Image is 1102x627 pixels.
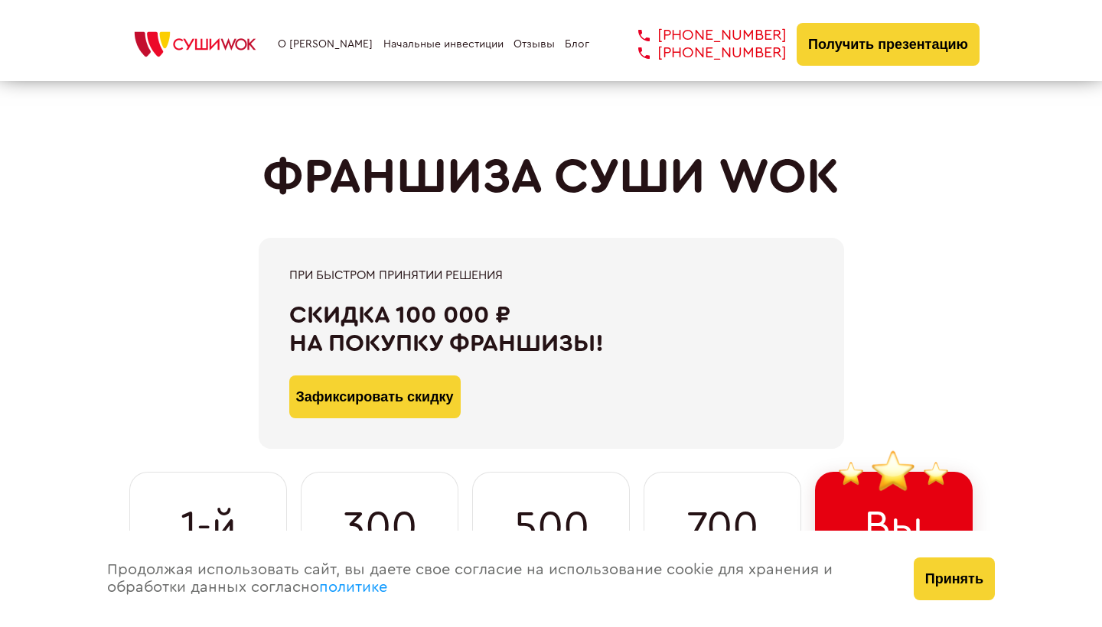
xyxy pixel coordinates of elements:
span: 500 [514,503,589,552]
a: Отзывы [514,38,555,50]
div: Продолжая использовать сайт, вы даете свое согласие на использование cookie для хранения и обрабо... [92,531,898,627]
a: Блог [565,38,589,50]
div: При быстром принятии решения [289,268,813,282]
a: О [PERSON_NAME] [278,38,373,50]
a: [PHONE_NUMBER] [615,27,787,44]
span: 1-й [181,503,236,552]
div: Скидка 100 000 ₽ на покупку франшизы! [289,301,813,358]
button: Принять [914,557,995,600]
button: Получить презентацию [797,23,980,66]
span: 300 [342,503,417,552]
span: 700 [686,503,758,552]
img: СУШИWOK [122,28,268,61]
h1: ФРАНШИЗА СУШИ WOK [262,149,840,206]
a: [PHONE_NUMBER] [615,44,787,62]
a: Начальные инвестиции [383,38,504,50]
span: Вы [864,502,924,551]
a: политике [319,580,387,595]
button: Зафиксировать скидку [289,375,461,418]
